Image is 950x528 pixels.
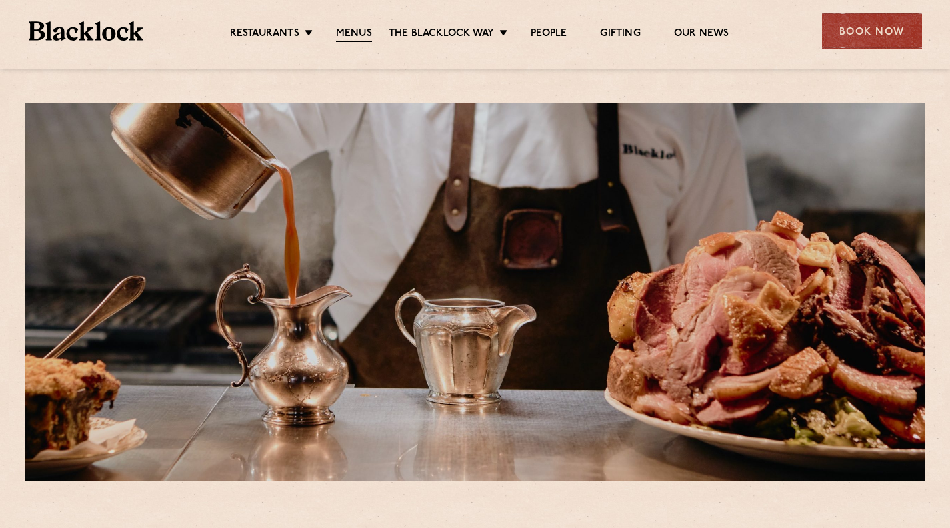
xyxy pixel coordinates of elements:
[389,27,494,41] a: The Blacklock Way
[822,13,922,49] div: Book Now
[29,21,144,41] img: BL_Textured_Logo-footer-cropped.svg
[336,27,372,42] a: Menus
[674,27,729,41] a: Our News
[600,27,640,41] a: Gifting
[531,27,567,41] a: People
[230,27,299,41] a: Restaurants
